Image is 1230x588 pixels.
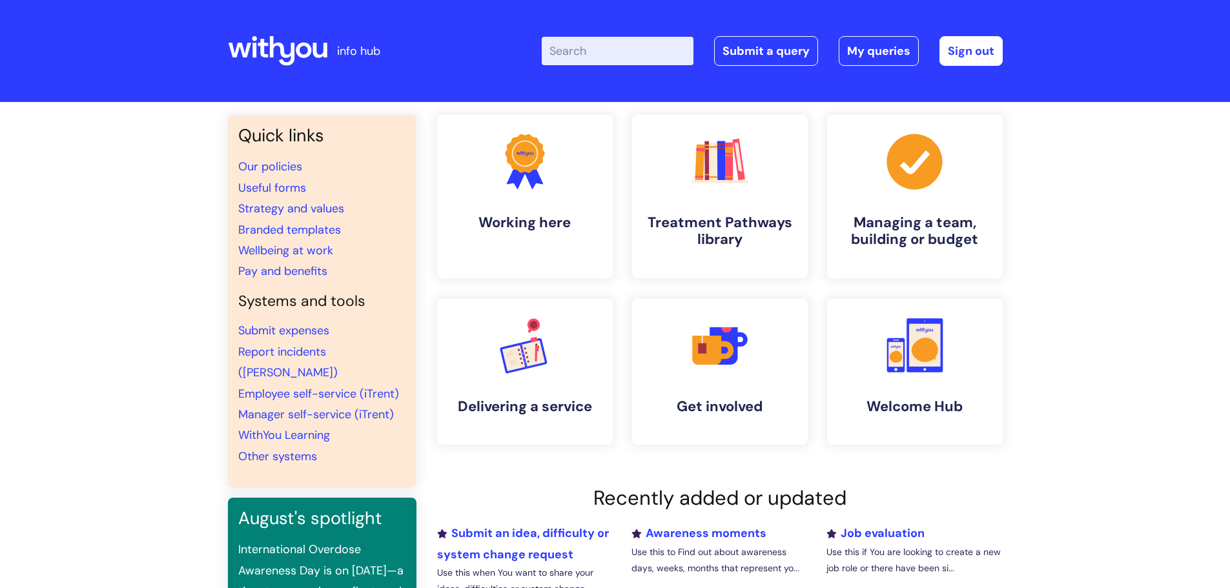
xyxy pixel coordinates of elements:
[238,201,344,216] a: Strategy and values
[939,36,1003,66] a: Sign out
[714,36,818,66] a: Submit a query
[437,115,613,278] a: Working here
[827,299,1003,445] a: Welcome Hub
[238,449,317,464] a: Other systems
[238,263,327,279] a: Pay and benefits
[337,41,380,61] p: info hub
[642,214,797,248] h4: Treatment Pathways library
[631,544,807,576] p: Use this to Find out about awareness days, weeks, months that represent yo...
[238,427,330,443] a: WithYou Learning
[632,299,808,445] a: Get involved
[542,37,693,65] input: Search
[542,36,1003,66] div: | -
[238,125,406,146] h3: Quick links
[632,115,808,278] a: Treatment Pathways library
[238,407,394,422] a: Manager self-service (iTrent)
[238,508,406,529] h3: August's spotlight
[238,323,329,338] a: Submit expenses
[839,36,919,66] a: My queries
[238,386,399,401] a: Employee self-service (iTrent)
[238,243,333,258] a: Wellbeing at work
[437,486,1003,510] h2: Recently added or updated
[238,180,306,196] a: Useful forms
[447,214,602,231] h4: Working here
[447,398,602,415] h4: Delivering a service
[437,525,609,562] a: Submit an idea, difficulty or system change request
[238,159,302,174] a: Our policies
[837,214,992,248] h4: Managing a team, building or budget
[631,525,766,541] a: Awareness moments
[826,525,925,541] a: Job evaluation
[642,398,797,415] h4: Get involved
[837,398,992,415] h4: Welcome Hub
[827,115,1003,278] a: Managing a team, building or budget
[238,222,341,238] a: Branded templates
[826,544,1002,576] p: Use this if You are looking to create a new job role or there have been si...
[238,344,338,380] a: Report incidents ([PERSON_NAME])
[238,292,406,310] h4: Systems and tools
[437,299,613,445] a: Delivering a service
